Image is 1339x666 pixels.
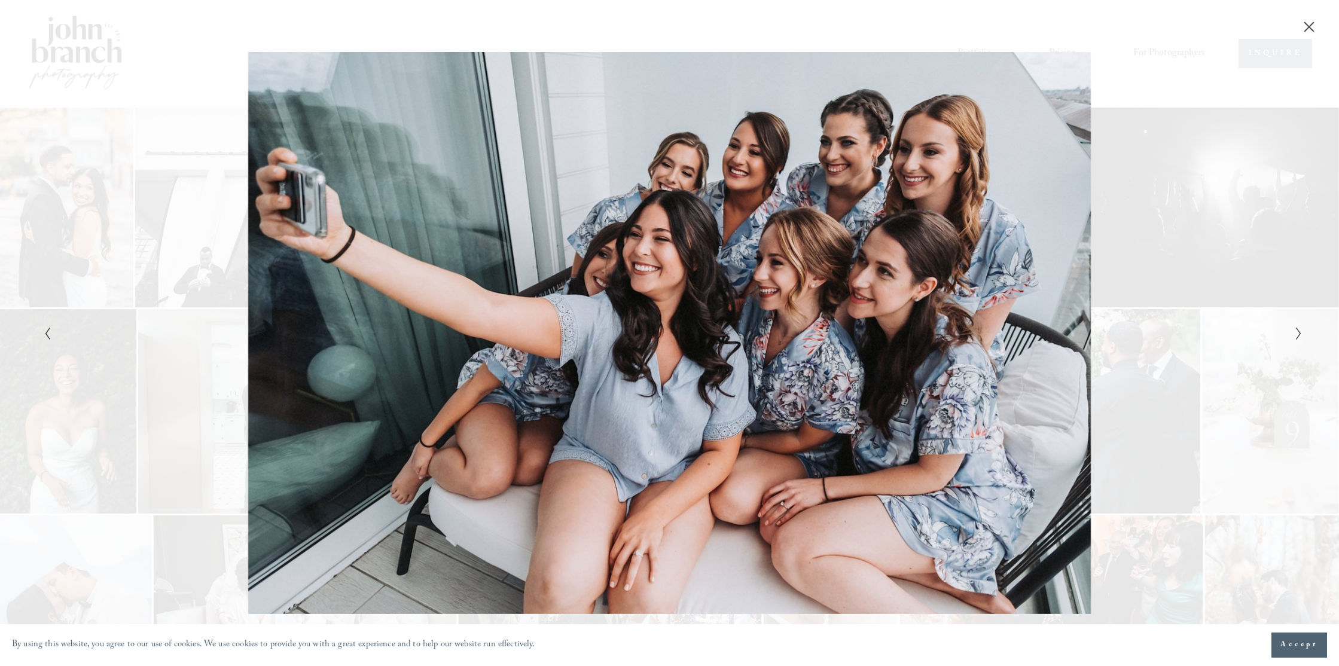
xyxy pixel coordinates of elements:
button: Next Slide [1291,326,1299,340]
button: Close [1300,20,1319,33]
button: Accept [1271,633,1327,658]
button: Previous Slide [40,326,48,340]
span: Accept [1280,639,1318,651]
p: By using this website, you agree to our use of cookies. We use cookies to provide you with a grea... [12,637,535,654]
